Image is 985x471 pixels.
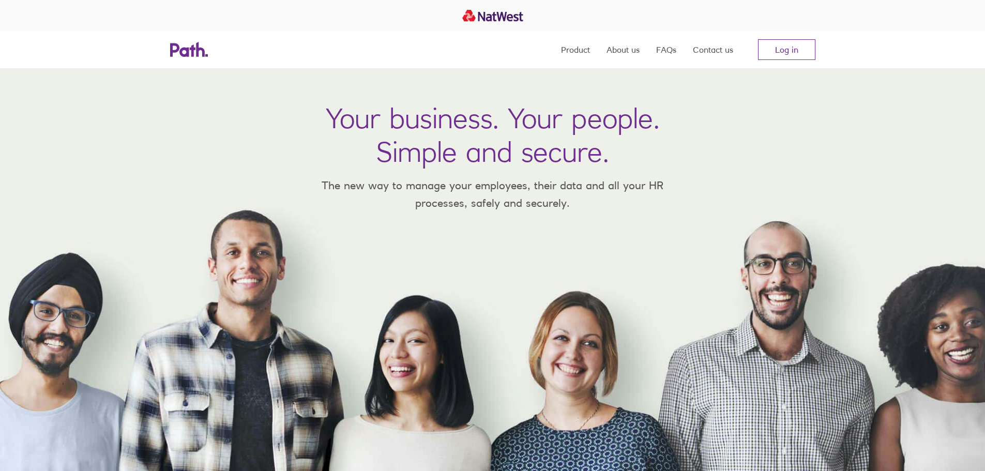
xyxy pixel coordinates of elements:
h1: Your business. Your people. Simple and secure. [326,101,660,169]
a: Contact us [693,31,733,68]
a: Product [561,31,590,68]
a: Log in [758,39,815,60]
a: FAQs [656,31,676,68]
a: About us [607,31,640,68]
p: The new way to manage your employees, their data and all your HR processes, safely and securely. [307,177,679,211]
